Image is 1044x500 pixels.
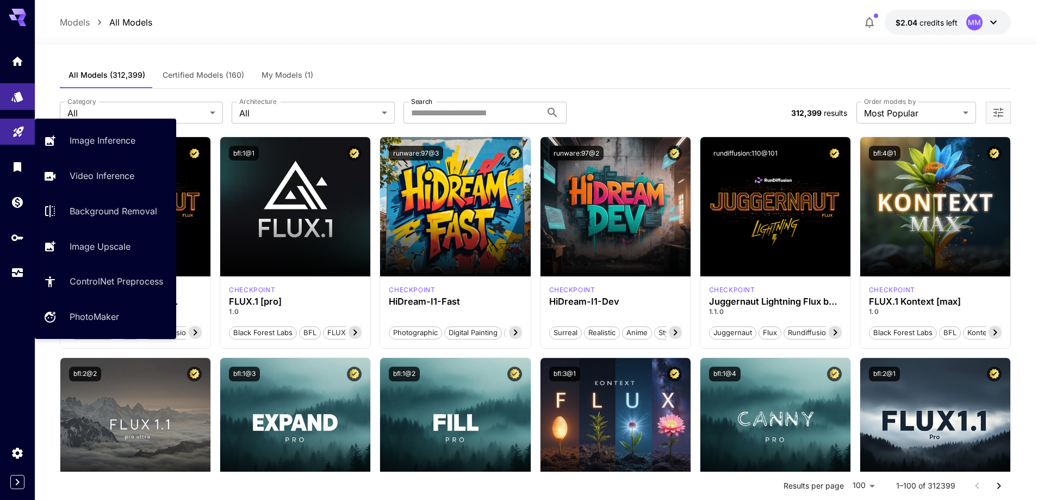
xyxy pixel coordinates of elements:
[70,134,135,147] p: Image Inference
[163,70,244,80] span: Certified Models (160)
[988,475,1010,497] button: Go to next page
[389,367,420,381] button: bfl:1@2
[709,146,782,161] button: rundiffusion:110@101
[70,310,119,323] p: PhotoMaker
[507,146,522,161] button: Certified Model – Vetted for best performance and includes a commercial license.
[869,297,1002,307] h3: FLUX.1 Kontext [max]
[709,307,842,317] p: 1.1.0
[864,97,916,106] label: Order models by
[229,307,362,317] p: 1.0
[300,328,320,338] span: BFL
[70,169,134,182] p: Video Inference
[505,328,545,338] span: Cinematic
[848,478,879,493] div: 100
[655,328,688,338] span: Stylized
[507,367,522,381] button: Certified Model – Vetted for best performance and includes a commercial license.
[759,328,781,338] span: flux
[869,285,915,295] div: FLUX.1 Kontext [max]
[411,97,432,106] label: Search
[229,146,259,161] button: bfl:1@1
[445,328,501,338] span: Digital Painting
[885,10,1011,35] button: $2.04109
[869,307,1002,317] p: 1.0
[549,285,595,295] p: checkpoint
[229,367,260,381] button: bfl:1@3
[389,285,435,295] div: HiDream Fast
[896,480,955,491] p: 1–100 of 312399
[784,480,844,491] p: Results per page
[35,163,176,189] a: Video Inference
[67,97,96,106] label: Category
[987,146,1002,161] button: Certified Model – Vetted for best performance and includes a commercial license.
[869,285,915,295] p: checkpoint
[11,53,24,66] div: Home
[229,297,362,307] h3: FLUX.1 [pro]
[550,328,581,338] span: Surreal
[70,240,130,253] p: Image Upscale
[389,297,521,307] h3: HiDream-I1-Fast
[11,266,24,280] div: Usage
[549,297,682,307] h3: HiDream-I1-Dev
[896,17,958,28] div: $2.04109
[35,127,176,154] a: Image Inference
[709,367,741,381] button: bfl:1@4
[919,18,958,27] span: credits left
[239,97,276,106] label: Architecture
[10,475,24,489] button: Expand sidebar
[827,367,842,381] button: Certified Model – Vetted for best performance and includes a commercial license.
[347,367,362,381] button: Certified Model – Vetted for best performance and includes a commercial license.
[60,16,152,29] nav: breadcrumb
[389,328,442,338] span: Photographic
[229,328,296,338] span: Black Forest Labs
[964,328,997,338] span: Kontext
[667,146,682,161] button: Certified Model – Vetted for best performance and includes a commercial license.
[940,328,960,338] span: BFL
[35,304,176,330] a: PhotoMaker
[11,231,24,244] div: API Keys
[187,146,202,161] button: Certified Model – Vetted for best performance and includes a commercial license.
[67,107,206,120] span: All
[869,328,936,338] span: Black Forest Labs
[60,16,90,29] p: Models
[987,367,1002,381] button: Certified Model – Vetted for best performance and includes a commercial license.
[549,146,604,161] button: runware:97@2
[623,328,651,338] span: Anime
[262,70,313,80] span: My Models (1)
[549,367,580,381] button: bfl:3@1
[709,285,755,295] p: checkpoint
[869,146,900,161] button: bfl:4@1
[70,205,157,218] p: Background Removal
[784,328,834,338] span: rundiffusion
[966,14,983,30] div: MM
[11,195,24,209] div: Wallet
[229,285,275,295] p: checkpoint
[389,285,435,295] p: checkpoint
[896,18,919,27] span: $2.04
[187,367,202,381] button: Certified Model – Vetted for best performance and includes a commercial license.
[324,328,373,338] span: FLUX.1 [pro]
[69,70,145,80] span: All Models (312,399)
[70,275,163,288] p: ControlNet Preprocess
[347,146,362,161] button: Certified Model – Vetted for best performance and includes a commercial license.
[869,367,900,381] button: bfl:2@1
[35,233,176,260] a: Image Upscale
[239,107,377,120] span: All
[992,106,1005,120] button: Open more filters
[69,367,101,381] button: bfl:2@2
[35,268,176,295] a: ControlNet Preprocess
[709,297,842,307] h3: Juggernaut Lightning Flux by RunDiffusion
[389,146,443,161] button: runware:97@3
[791,108,822,118] span: 312,399
[710,328,756,338] span: juggernaut
[824,108,847,118] span: results
[549,285,595,295] div: HiDream Dev
[585,328,619,338] span: Realistic
[864,107,959,120] span: Most Popular
[229,285,275,295] div: fluxpro
[35,198,176,225] a: Background Removal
